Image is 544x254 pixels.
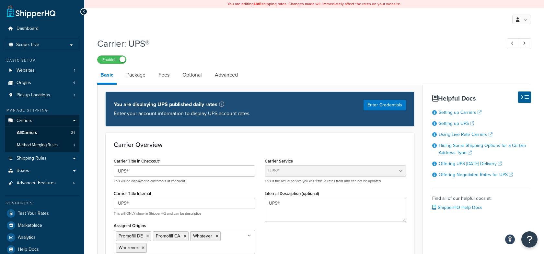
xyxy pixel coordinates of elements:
[119,244,138,251] span: Wherever
[97,67,117,85] a: Basic
[16,42,39,48] span: Scope: Live
[74,68,75,73] span: 1
[5,152,79,164] a: Shipping Rules
[5,177,79,189] a: Advanced Features6
[265,179,406,184] p: This is the actual service you will retrieve rates from and can not be updated
[71,130,75,136] span: 21
[114,211,255,216] p: This will ONLY show in ShipperHQ and can be descriptive
[5,200,79,206] div: Resources
[364,100,406,110] button: Enter Credentials
[114,179,255,184] p: This will be displayed to customers at checkout
[114,159,160,164] label: Carrier Title in Checkout
[18,211,49,216] span: Test Your Rates
[265,198,406,222] textarea: UPS®
[439,171,513,178] a: Offering Negotiated Rates for UPS
[507,38,519,49] a: Previous Record
[212,67,241,83] a: Advanced
[155,67,173,83] a: Fees
[156,233,180,239] span: Promofill CA
[5,65,79,77] a: Websites1
[432,204,482,211] a: ShipperHQ Help Docs
[5,23,79,35] a: Dashboard
[73,80,75,86] span: 4
[5,139,79,151] a: Method Merging Rules1
[114,223,146,228] label: Assigned Origins
[5,127,79,139] a: AllCarriers21
[5,58,79,63] div: Basic Setup
[5,208,79,219] a: Test Your Rates
[439,142,526,156] a: Hiding Some Shipping Options for a Certain Address Type
[5,89,79,101] li: Pickup Locations
[5,89,79,101] a: Pickup Locations1
[17,130,37,136] span: All Carriers
[5,165,79,177] a: Boxes
[5,77,79,89] li: Origins
[17,80,31,86] span: Origins
[5,108,79,113] div: Manage Shipping
[17,142,58,148] span: Method Merging Rules
[432,95,531,102] h3: Helpful Docs
[179,67,205,83] a: Optional
[74,92,75,98] span: 1
[114,141,406,148] h3: Carrier Overview
[74,142,75,148] span: 1
[119,233,143,239] span: Promofill DE
[193,233,212,239] span: Whatever
[5,77,79,89] a: Origins4
[114,100,250,109] p: You are displaying UPS published daily rates
[518,91,531,103] button: Hide Help Docs
[5,65,79,77] li: Websites
[5,115,79,152] li: Carriers
[432,189,531,212] div: Find all of our helpful docs at:
[519,38,531,49] a: Next Record
[17,180,56,186] span: Advanced Features
[254,1,261,7] b: LIVE
[439,109,481,116] a: Setting up Carriers
[114,191,151,196] label: Carrier Title Internal
[521,231,538,248] button: Open Resource Center
[18,235,36,240] span: Analytics
[123,67,149,83] a: Package
[98,56,126,64] label: Enabled
[17,168,29,174] span: Boxes
[439,120,474,127] a: Setting up UPS
[439,160,502,167] a: Offering UPS [DATE] Delivery
[265,159,293,163] label: Carrier Service
[17,68,35,73] span: Websites
[18,223,42,228] span: Marketplace
[5,177,79,189] li: Advanced Features
[17,26,39,31] span: Dashboard
[17,92,50,98] span: Pickup Locations
[439,131,492,138] a: Using Live Rate Carriers
[114,109,250,118] p: Enter your account information to display UPS account rates.
[73,180,75,186] span: 6
[17,156,47,161] span: Shipping Rules
[5,232,79,243] a: Analytics
[265,191,319,196] label: Internal Description (optional)
[5,220,79,231] a: Marketplace
[5,139,79,151] li: Method Merging Rules
[18,247,39,252] span: Help Docs
[97,37,495,50] h1: Carrier: UPS®
[17,118,32,124] span: Carriers
[5,115,79,127] a: Carriers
